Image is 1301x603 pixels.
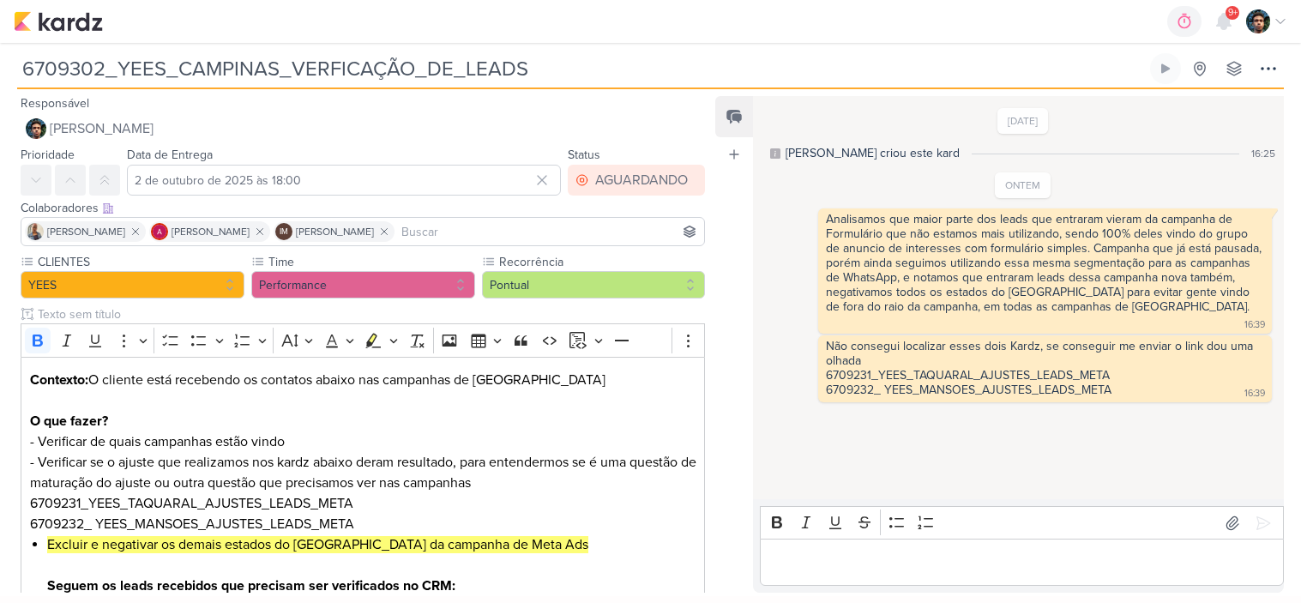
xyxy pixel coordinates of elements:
label: Prioridade [21,148,75,162]
strong: Seguem os leads recebidos que precisam ser verificados no CRM: [47,577,455,594]
label: Data de Entrega [127,148,213,162]
strong: O que fazer? [30,413,108,430]
strong: Contexto: [30,371,88,389]
button: YEES [21,271,244,298]
img: kardz.app [14,11,103,32]
button: AGUARDANDO [568,165,705,196]
input: Kard Sem Título [17,53,1147,84]
div: [PERSON_NAME] criou este kard [786,144,960,162]
div: 16:25 [1251,146,1275,161]
img: Iara Santos [27,223,44,240]
span: [PERSON_NAME] [296,224,374,239]
div: Isabella Machado Guimarães [275,223,292,240]
div: Editor toolbar [760,506,1284,540]
span: [PERSON_NAME] [172,224,250,239]
div: Editor editing area: main [760,539,1284,586]
label: Responsável [21,96,89,111]
label: CLIENTES [36,253,244,271]
div: Colaboradores [21,199,705,217]
input: Select a date [127,165,561,196]
button: Performance [251,271,475,298]
div: Editor toolbar [21,323,705,357]
div: 16:39 [1244,387,1265,401]
div: Analisamos que maior parte dos leads que entraram vieram da campanha de Formulário que não estamo... [826,212,1265,314]
div: AGUARDANDO [595,170,688,190]
mark: Excluir e negativar os demais estados do [GEOGRAPHIC_DATA] da campanha de Meta Ads [47,536,588,553]
div: 16:39 [1244,318,1265,332]
div: 6709231_YEES_TAQUARAL_AJUSTES_LEADS_META 6709232_ YEES_MANSOES_AJUSTES_LEADS_META [826,368,1111,397]
span: 9+ [1228,6,1238,20]
img: Nelito Junior [1246,9,1270,33]
input: Texto sem título [34,305,705,323]
button: Pontual [482,271,706,298]
span: [PERSON_NAME] [47,224,125,239]
div: Ligar relógio [1159,62,1172,75]
div: Não consegui localizar esses dois Kardz, se conseguir me enviar o link dou uma olhada [826,339,1264,368]
p: IM [280,228,288,237]
span: [PERSON_NAME] [50,118,154,139]
p: O cliente está recebendo os contatos abaixo nas campanhas de [GEOGRAPHIC_DATA] - Verificar de qua... [30,370,696,534]
img: Nelito Junior [26,118,46,139]
input: Buscar [398,221,701,242]
button: [PERSON_NAME] [21,113,705,144]
img: Alessandra Gomes [151,223,168,240]
label: Status [568,148,600,162]
label: Time [267,253,475,271]
label: Recorrência [497,253,706,271]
